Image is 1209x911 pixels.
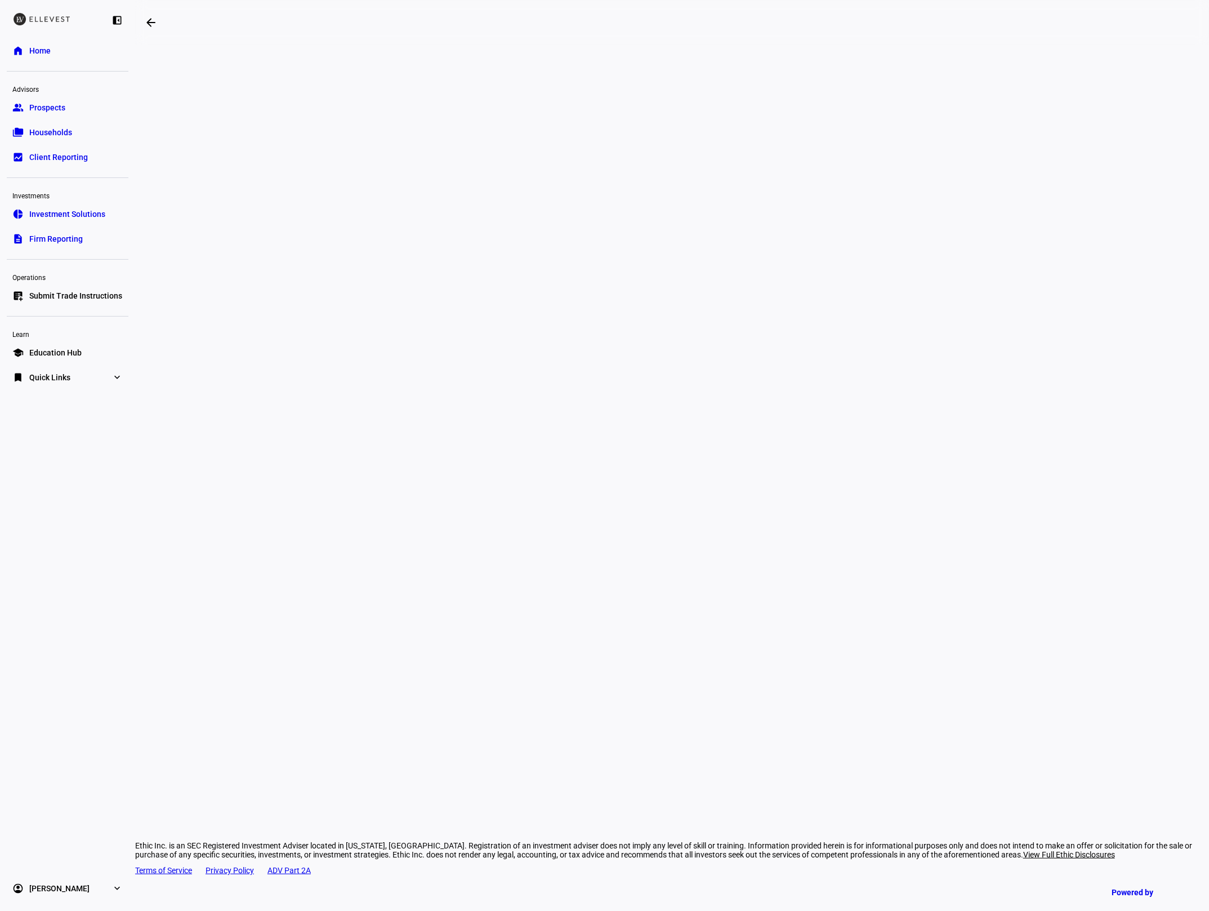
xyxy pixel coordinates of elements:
[267,866,311,875] a: ADV Part 2A
[144,16,158,29] mat-icon: arrow_backwards
[29,233,83,245] span: Firm Reporting
[7,146,128,168] a: bid_landscapeClient Reporting
[206,866,254,875] a: Privacy Policy
[29,152,88,163] span: Client Reporting
[12,233,24,245] eth-mat-symbol: description
[111,372,123,383] eth-mat-symbol: expand_more
[29,290,122,301] span: Submit Trade Instructions
[1106,882,1192,903] a: Powered by
[12,290,24,301] eth-mat-symbol: list_alt_add
[29,208,105,220] span: Investment Solutions
[7,187,128,203] div: Investments
[7,96,128,119] a: groupProspects
[7,326,128,341] div: Learn
[12,883,24,894] eth-mat-symbol: account_circle
[29,102,65,113] span: Prospects
[7,39,128,62] a: homeHome
[12,127,24,138] eth-mat-symbol: folder_copy
[29,883,90,894] span: [PERSON_NAME]
[135,866,192,875] a: Terms of Service
[29,372,70,383] span: Quick Links
[12,208,24,220] eth-mat-symbol: pie_chart
[7,269,128,285] div: Operations
[111,883,123,894] eth-mat-symbol: expand_more
[29,347,82,358] span: Education Hub
[12,102,24,113] eth-mat-symbol: group
[7,121,128,144] a: folder_copyHouseholds
[111,15,123,26] eth-mat-symbol: left_panel_close
[7,81,128,96] div: Advisors
[12,372,24,383] eth-mat-symbol: bookmark
[12,45,24,56] eth-mat-symbol: home
[135,841,1209,859] div: Ethic Inc. is an SEC Registered Investment Adviser located in [US_STATE], [GEOGRAPHIC_DATA]. Regi...
[29,127,72,138] span: Households
[12,347,24,358] eth-mat-symbol: school
[29,45,51,56] span: Home
[12,152,24,163] eth-mat-symbol: bid_landscape
[7,228,128,250] a: descriptionFirm Reporting
[7,203,128,225] a: pie_chartInvestment Solutions
[1023,850,1115,859] span: View Full Ethic Disclosures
